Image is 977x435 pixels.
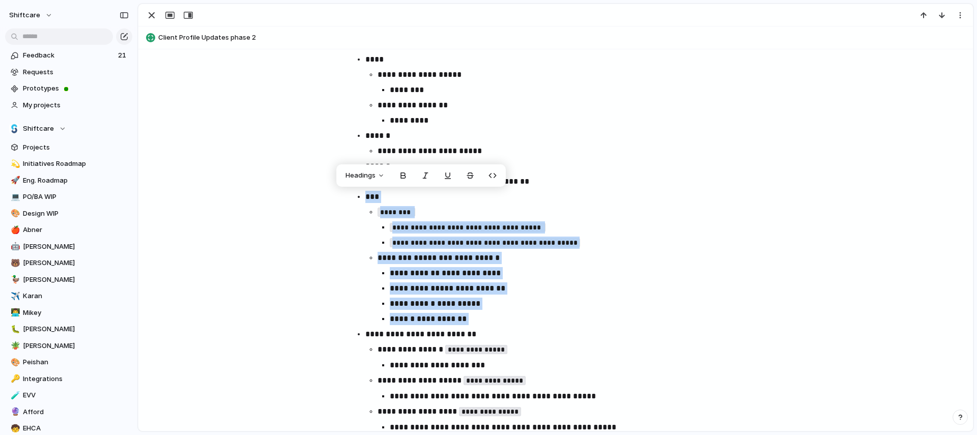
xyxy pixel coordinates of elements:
[9,308,19,318] button: 👨‍💻
[5,305,132,321] a: 👨‍💻Mikey
[346,170,376,181] span: Headings
[23,83,129,94] span: Prototypes
[9,242,19,252] button: 🤖
[23,374,129,384] span: Integrations
[5,355,132,370] a: 🎨Peishan
[23,390,129,400] span: EVV
[5,48,132,63] a: Feedback21
[5,121,132,136] button: Shiftcare
[5,404,132,420] a: 🔮Afford
[5,140,132,155] a: Projects
[23,291,129,301] span: Karan
[9,390,19,400] button: 🧪
[23,159,129,169] span: Initiatives Roadmap
[5,371,132,387] div: 🔑Integrations
[5,7,58,23] button: shiftcare
[11,406,18,418] div: 🔮
[339,167,391,184] button: Headings
[11,208,18,219] div: 🎨
[9,225,19,235] button: 🍎
[5,322,132,337] a: 🐛[PERSON_NAME]
[9,291,19,301] button: ✈️
[11,357,18,368] div: 🎨
[5,255,132,271] a: 🐻[PERSON_NAME]
[5,272,132,287] a: 🦆[PERSON_NAME]
[9,176,19,186] button: 🚀
[5,288,132,304] a: ✈️Karan
[11,340,18,352] div: 🪴
[23,341,129,351] span: [PERSON_NAME]
[9,209,19,219] button: 🎨
[5,388,132,403] a: 🧪EVV
[11,224,18,236] div: 🍎
[23,176,129,186] span: Eng. Roadmap
[11,390,18,401] div: 🧪
[23,308,129,318] span: Mikey
[5,338,132,354] a: 🪴[PERSON_NAME]
[11,257,18,269] div: 🐻
[5,65,132,80] a: Requests
[9,258,19,268] button: 🐻
[23,124,54,134] span: Shiftcare
[11,175,18,186] div: 🚀
[23,209,129,219] span: Design WIP
[11,241,18,252] div: 🤖
[9,423,19,433] button: 🧒
[23,142,129,153] span: Projects
[23,275,129,285] span: [PERSON_NAME]
[23,324,129,334] span: [PERSON_NAME]
[143,30,968,46] button: Client Profile Updates phase 2
[23,225,129,235] span: Abner
[9,10,40,20] span: shiftcare
[11,158,18,170] div: 💫
[23,423,129,433] span: EHCA
[118,50,128,61] span: 21
[158,33,968,43] span: Client Profile Updates phase 2
[9,159,19,169] button: 💫
[23,242,129,252] span: [PERSON_NAME]
[9,407,19,417] button: 🔮
[11,307,18,318] div: 👨‍💻
[9,374,19,384] button: 🔑
[11,274,18,285] div: 🦆
[23,100,129,110] span: My projects
[5,173,132,188] a: 🚀Eng. Roadmap
[23,67,129,77] span: Requests
[23,407,129,417] span: Afford
[5,239,132,254] a: 🤖[PERSON_NAME]
[23,357,129,367] span: Peishan
[23,192,129,202] span: PO/BA WIP
[9,357,19,367] button: 🎨
[9,275,19,285] button: 🦆
[9,192,19,202] button: 💻
[5,156,132,171] a: 💫Initiatives Roadmap
[11,423,18,434] div: 🧒
[23,258,129,268] span: [PERSON_NAME]
[9,324,19,334] button: 🐛
[11,373,18,385] div: 🔑
[5,189,132,205] a: 💻PO/BA WIP
[5,98,132,113] a: My projects
[11,291,18,302] div: ✈️
[23,50,115,61] span: Feedback
[5,81,132,96] a: Prototypes
[9,341,19,351] button: 🪴
[5,206,132,221] a: 🎨Design WIP
[5,222,132,238] a: 🍎Abner
[11,324,18,335] div: 🐛
[11,191,18,203] div: 💻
